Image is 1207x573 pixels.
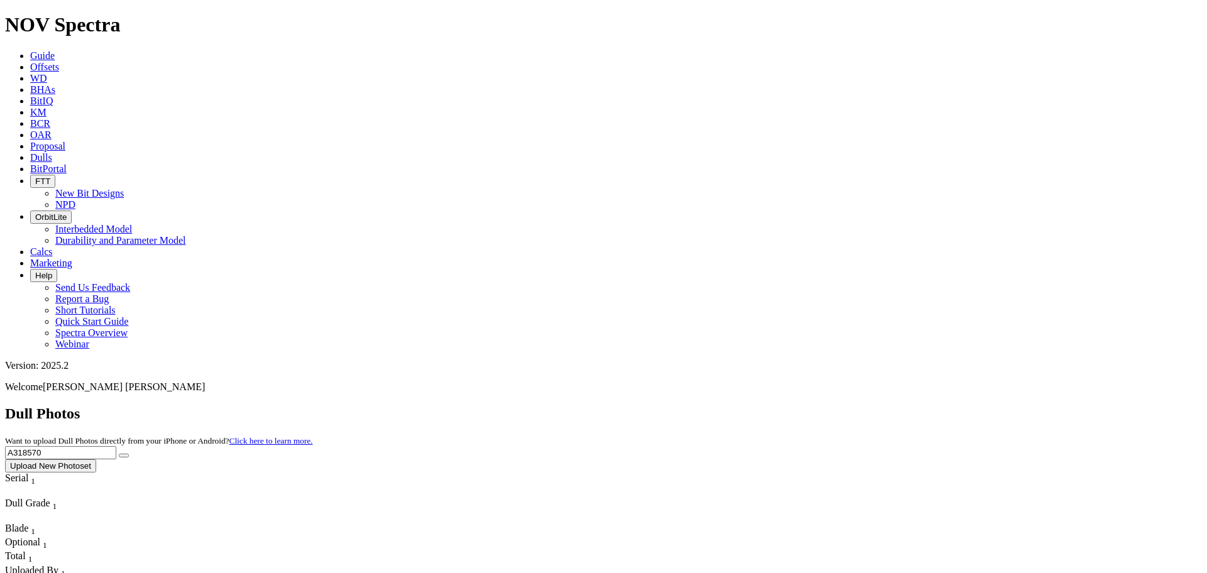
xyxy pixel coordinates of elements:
div: Blade Sort None [5,523,49,537]
a: BCR [30,118,50,129]
sub: 1 [31,527,35,536]
a: KM [30,107,47,117]
p: Welcome [5,381,1202,393]
span: FTT [35,177,50,186]
span: Sort None [28,550,33,561]
div: Dull Grade Sort None [5,498,93,511]
a: Short Tutorials [55,305,116,315]
div: Sort None [5,498,93,523]
a: Calcs [30,246,53,257]
a: BitIQ [30,95,53,106]
a: Proposal [30,141,65,151]
a: Quick Start Guide [55,316,128,327]
a: Marketing [30,258,72,268]
a: Spectra Overview [55,327,128,338]
span: OrbitLite [35,212,67,222]
sub: 1 [31,476,35,486]
div: Sort None [5,550,49,564]
a: Report a Bug [55,293,109,304]
button: FTT [30,175,55,188]
div: Column Menu [5,511,93,523]
div: Version: 2025.2 [5,360,1202,371]
input: Search Serial Number [5,446,116,459]
sub: 1 [43,540,47,550]
div: Serial Sort None [5,472,58,486]
div: Sort None [5,537,49,550]
button: OrbitLite [30,210,72,224]
span: [PERSON_NAME] [PERSON_NAME] [43,381,205,392]
a: Send Us Feedback [55,282,130,293]
span: Sort None [53,498,57,508]
button: Upload New Photoset [5,459,96,472]
a: Webinar [55,339,89,349]
span: Help [35,271,52,280]
a: NPD [55,199,75,210]
small: Want to upload Dull Photos directly from your iPhone or Android? [5,436,312,445]
button: Help [30,269,57,282]
a: Click here to learn more. [229,436,313,445]
span: Blade [5,523,28,533]
a: Durability and Parameter Model [55,235,186,246]
a: Guide [30,50,55,61]
sub: 1 [53,501,57,511]
span: Optional [5,537,40,547]
a: New Bit Designs [55,188,124,199]
span: Dull Grade [5,498,50,508]
a: Interbedded Model [55,224,132,234]
span: Sort None [31,523,35,533]
div: Sort None [5,523,49,537]
sub: 1 [28,555,33,564]
h2: Dull Photos [5,405,1202,422]
a: BHAs [30,84,55,95]
div: Column Menu [5,486,58,498]
div: Optional Sort None [5,537,49,550]
span: Total [5,550,26,561]
a: OAR [30,129,52,140]
div: Total Sort None [5,550,49,564]
span: Sort None [43,537,47,547]
a: BitPortal [30,163,67,174]
span: Sort None [31,472,35,483]
h1: NOV Spectra [5,13,1202,36]
a: WD [30,73,47,84]
div: Sort None [5,472,58,498]
span: Serial [5,472,28,483]
a: Offsets [30,62,59,72]
a: Dulls [30,152,52,163]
